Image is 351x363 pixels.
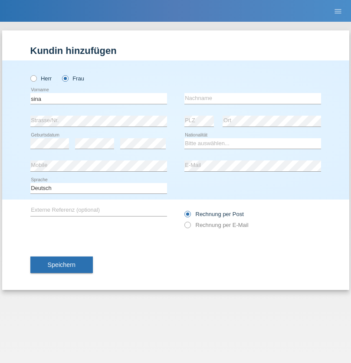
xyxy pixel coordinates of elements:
input: Frau [62,75,68,81]
a: menu [329,8,347,13]
span: Speichern [48,261,75,268]
i: menu [334,7,342,16]
label: Herr [30,75,52,82]
button: Speichern [30,256,93,273]
input: Rechnung per Post [184,211,190,222]
h1: Kundin hinzufügen [30,45,321,56]
input: Rechnung per E-Mail [184,222,190,233]
label: Rechnung per Post [184,211,244,217]
label: Rechnung per E-Mail [184,222,249,228]
input: Herr [30,75,36,81]
label: Frau [62,75,84,82]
